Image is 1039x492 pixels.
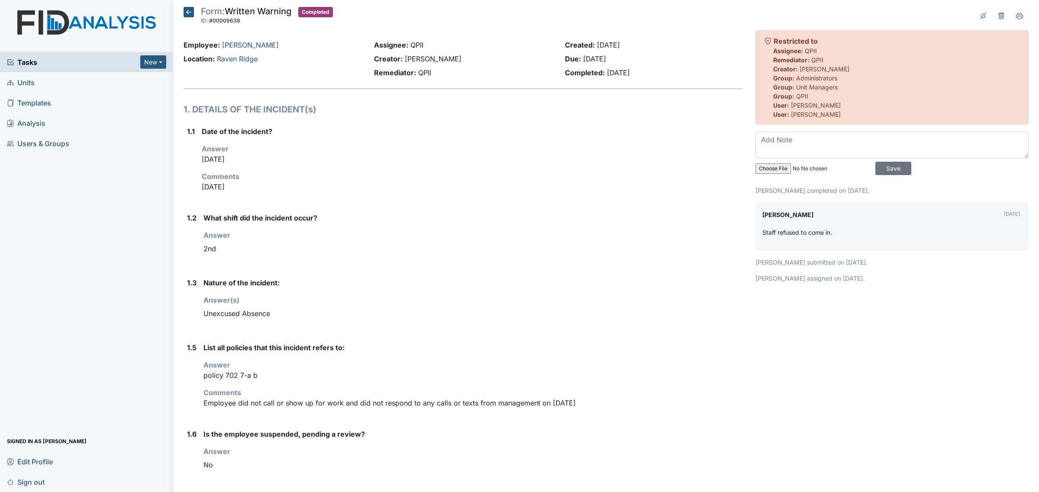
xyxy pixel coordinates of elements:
p: [PERSON_NAME] assigned on [DATE]. [755,274,1029,283]
strong: Restricted to [774,37,818,45]
span: Signed in as [PERSON_NAME] [7,434,87,448]
strong: User: [773,102,789,109]
strong: Creator: [773,65,798,73]
label: Comments [202,171,239,182]
span: QPII [811,56,823,64]
label: 1.6 [187,429,197,439]
strong: Answer [203,231,230,240]
p: [DATE] [202,182,742,192]
h1: 1. DETAILS OF THE INCIDENT(s) [184,103,742,116]
span: [DATE] [607,68,630,77]
strong: Answer(s) [203,296,239,304]
span: [PERSON_NAME] [800,65,849,73]
span: QPII [796,93,808,100]
span: [PERSON_NAME] [405,54,461,63]
strong: Remediator: [374,68,416,77]
span: QPII [805,47,817,54]
div: Written Warning [201,7,291,26]
strong: Creator: [374,54,403,63]
label: Nature of the incident: [203,278,280,288]
span: Completed [298,7,333,17]
span: [PERSON_NAME] [791,111,841,118]
label: 1.2 [187,213,197,223]
strong: Completed: [565,68,605,77]
label: 1.1 [187,126,195,137]
label: Is the employee suspended, pending a review? [203,429,365,439]
span: Edit Profile [7,455,53,468]
strong: Assignee: [773,47,803,54]
strong: Group: [773,83,794,91]
button: New [140,55,166,69]
span: Unit Managers [796,83,838,91]
small: [DATE] [1004,211,1020,217]
span: Units [7,76,35,89]
strong: Assignee: [374,41,408,49]
strong: Created: [565,41,595,49]
label: 1.3 [187,278,197,288]
p: [PERSON_NAME] completed on [DATE]. [755,186,1029,195]
a: Tasks [7,57,140,67]
strong: User: [773,111,789,118]
strong: Location: [184,54,215,63]
div: Unexcused Absence [203,305,742,322]
strong: Group: [773,74,794,82]
span: QPII [418,68,431,77]
label: 1.5 [187,342,197,353]
p: policy 702 7-a b [203,370,742,380]
span: Templates [7,96,51,109]
p: [DATE] [202,154,742,164]
span: [DATE] [583,54,606,63]
strong: Remediator: [773,56,810,64]
strong: Answer [203,361,230,369]
label: [PERSON_NAME] [762,209,813,221]
span: [PERSON_NAME] [791,102,841,109]
label: List all policies that this incident refers to: [203,342,345,353]
div: No [203,457,742,473]
strong: Answer [202,144,229,153]
span: Analysis [7,116,45,130]
label: Comments [203,387,241,398]
a: [PERSON_NAME] [222,41,279,49]
span: [DATE] [597,41,620,49]
span: Form: [201,6,225,16]
label: Date of the incident? [202,126,272,137]
span: Administrators [796,74,837,82]
span: Users & Groups [7,137,69,150]
span: Sign out [7,475,45,489]
span: #00009638 [209,17,240,24]
a: Raven Ridge [217,54,258,63]
span: QPII [410,41,423,49]
p: Staff refused to come in. [762,228,832,237]
strong: Group: [773,93,794,100]
label: What shift did the incident occur? [203,213,317,223]
strong: Answer [203,447,230,456]
strong: Employee: [184,41,220,49]
strong: Due: [565,54,581,63]
div: 2nd [203,240,742,257]
p: [PERSON_NAME] submitted on [DATE]. [755,258,1029,267]
input: Save [875,162,911,175]
span: ID: [201,17,208,24]
p: Employee did not call or show up for work and did not respond to any calls or texts from manageme... [203,398,742,408]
